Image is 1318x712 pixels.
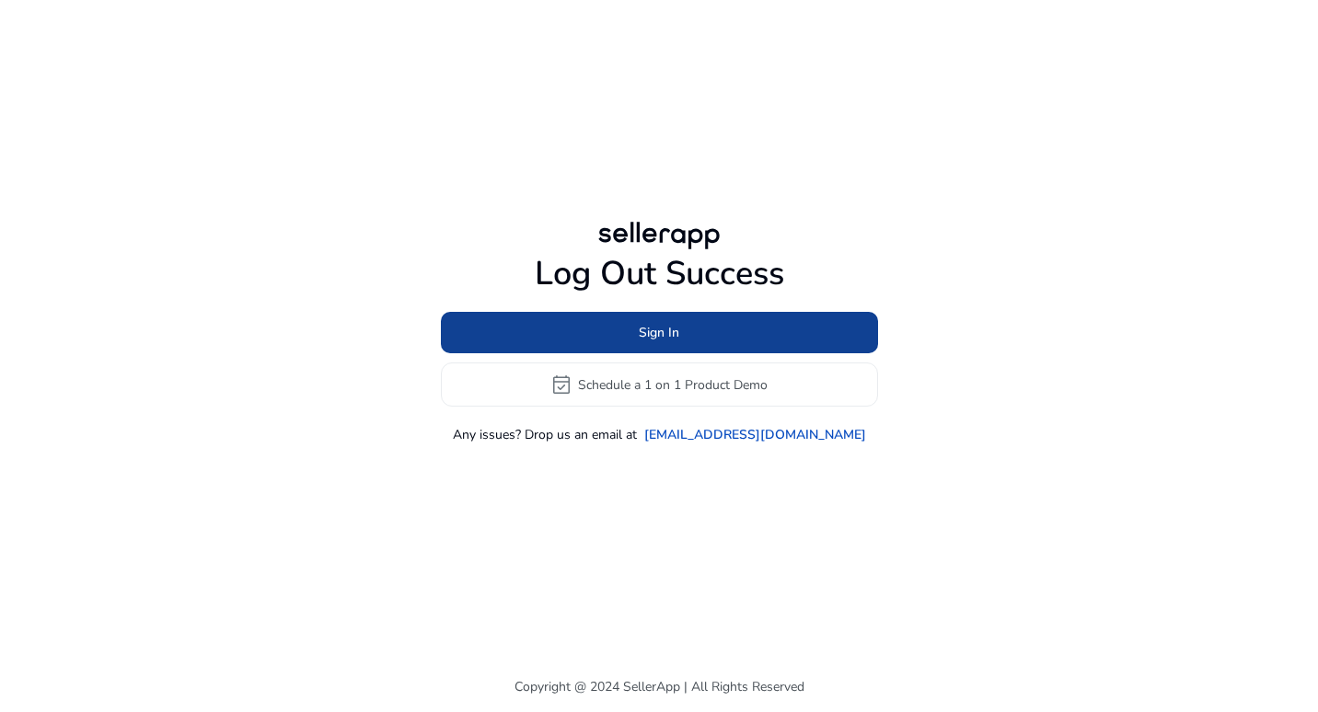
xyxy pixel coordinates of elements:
a: [EMAIL_ADDRESS][DOMAIN_NAME] [644,425,866,444]
p: Any issues? Drop us an email at [453,425,637,444]
button: event_availableSchedule a 1 on 1 Product Demo [441,362,878,407]
span: event_available [550,373,572,396]
h1: Log Out Success [441,254,878,293]
span: Sign In [639,323,679,342]
button: Sign In [441,312,878,353]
